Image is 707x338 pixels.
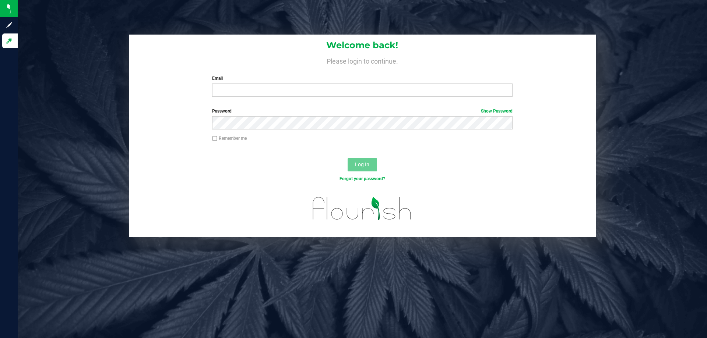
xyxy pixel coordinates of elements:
[129,40,596,50] h1: Welcome back!
[340,176,385,181] a: Forgot your password?
[212,135,247,142] label: Remember me
[212,136,217,141] input: Remember me
[129,56,596,65] h4: Please login to continue.
[212,75,512,82] label: Email
[212,108,232,114] span: Password
[355,161,369,167] span: Log In
[6,21,13,29] inline-svg: Sign up
[481,108,513,114] a: Show Password
[6,37,13,45] inline-svg: Log in
[304,190,421,227] img: flourish_logo.svg
[348,158,377,171] button: Log In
